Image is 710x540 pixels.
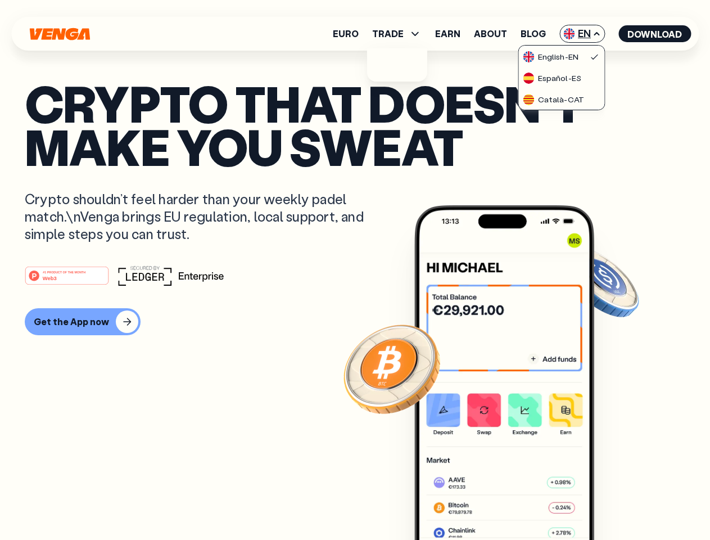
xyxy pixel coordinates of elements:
div: English - EN [523,51,578,62]
a: Blog [521,29,546,38]
a: flag-esEspañol-ES [519,67,604,88]
img: USDC coin [560,242,641,323]
a: Euro [333,29,359,38]
img: Bitcoin [341,318,442,419]
p: Crypto that doesn’t make you sweat [25,82,685,168]
span: EN [559,25,605,43]
div: Get the App now [34,316,109,327]
button: Get the App now [25,308,141,335]
tspan: Web3 [43,274,57,281]
button: Download [618,25,691,42]
div: Català - CAT [523,94,584,105]
img: flag-cat [523,94,535,105]
a: flag-catCatalà-CAT [519,88,604,110]
a: About [474,29,507,38]
img: flag-es [523,73,535,84]
img: flag-uk [563,28,575,39]
span: TRADE [372,27,422,40]
tspan: #1 PRODUCT OF THE MONTH [43,270,85,273]
a: Earn [435,29,460,38]
p: Crypto shouldn’t feel harder than your weekly padel match.\nVenga brings EU regulation, local sup... [25,190,380,243]
a: Get the App now [25,308,685,335]
img: flag-uk [523,51,535,62]
a: flag-ukEnglish-EN [519,46,604,67]
svg: Home [28,28,91,40]
div: Español - ES [523,73,581,84]
span: TRADE [372,29,404,38]
a: #1 PRODUCT OF THE MONTHWeb3 [25,273,109,287]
